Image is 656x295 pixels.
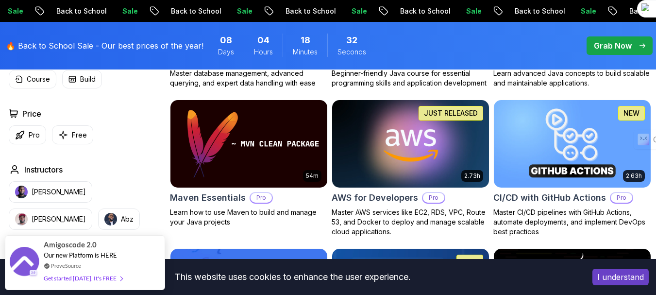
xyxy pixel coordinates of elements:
span: Minutes [293,47,318,57]
h2: Instructors [24,164,63,175]
img: Maven Essentials card [170,100,327,188]
p: Sale [227,6,258,16]
p: Master database management, advanced querying, and expert data handling with ease [170,69,328,88]
p: Back to School [275,6,341,16]
p: Learn advanced Java concepts to build scalable and maintainable applications. [493,69,651,88]
p: Sale [456,6,487,16]
p: 2.63h [626,172,642,180]
p: Master CI/CD pipelines with GitHub Actions, automate deployments, and implement DevOps best pract... [493,208,651,237]
span: Amigoscode 2.0 [44,239,97,250]
p: Beginner-friendly Java course for essential programming skills and application development [332,69,489,88]
button: Course [9,70,56,88]
a: ProveSource [51,261,81,270]
p: Back to School [161,6,227,16]
span: 32 Seconds [346,34,357,47]
p: NEW [623,108,639,118]
p: Sale [112,6,143,16]
span: Our new Platform is HERE [44,251,117,259]
p: Back to School [505,6,571,16]
a: AWS for Developers card2.73hJUST RELEASEDAWS for DevelopersProMaster AWS services like EC2, RDS, ... [332,100,489,237]
p: 2.73h [464,172,480,180]
h2: CI/CD with GitHub Actions [493,191,606,205]
span: Hours [254,47,273,57]
img: instructor img [104,213,117,226]
button: instructor imgAbz [98,208,140,230]
button: Accept cookies [592,269,649,285]
p: JUST RELEASED [424,108,478,118]
img: AWS for Developers card [332,100,489,188]
p: [PERSON_NAME] [32,214,86,224]
span: 8 Days [220,34,232,47]
p: Pro [611,193,632,203]
p: Abz [121,214,134,224]
p: NEW [462,257,478,267]
h2: Maven Essentials [170,191,246,205]
p: Build [80,74,96,84]
div: This website uses cookies to enhance the user experience. [7,266,578,288]
img: provesource social proof notification image [10,247,39,278]
p: Free [72,130,87,140]
span: 4 Hours [257,34,269,47]
p: Grab Now [594,40,632,52]
a: CI/CD with GitHub Actions card2.63hNEWCI/CD with GitHub ActionsProMaster CI/CD pipelines with Git... [493,100,651,237]
button: Build [62,70,102,88]
div: Get started [DATE]. It's FREE [44,273,122,284]
span: Seconds [337,47,366,57]
img: instructor img [15,213,28,226]
img: CI/CD with GitHub Actions card [494,100,651,188]
img: instructor img [15,186,28,198]
p: Pro [423,193,444,203]
button: Free [52,125,93,144]
p: [PERSON_NAME] [32,187,86,197]
a: Maven Essentials card54mMaven EssentialsProLearn how to use Maven to build and manage your Java p... [170,100,328,227]
button: instructor img[PERSON_NAME] [9,208,92,230]
p: Master AWS services like EC2, RDS, VPC, Route 53, and Docker to deploy and manage scalable cloud ... [332,208,489,237]
p: 54m [306,172,319,180]
p: 🔥 Back to School Sale - Our best prices of the year! [6,40,203,52]
h2: AWS for Developers [332,191,418,205]
p: Learn how to use Maven to build and manage your Java projects [170,208,328,227]
button: Pro [9,125,46,144]
p: Sale [571,6,602,16]
p: Back to School [390,6,456,16]
p: Pro [29,130,40,140]
p: Course [27,74,50,84]
span: 18 Minutes [301,34,310,47]
p: Pro [251,193,272,203]
p: Back to School [46,6,112,16]
p: Sale [341,6,372,16]
span: Days [218,47,234,57]
h2: Price [22,108,41,120]
button: instructor img[PERSON_NAME] [9,181,92,203]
